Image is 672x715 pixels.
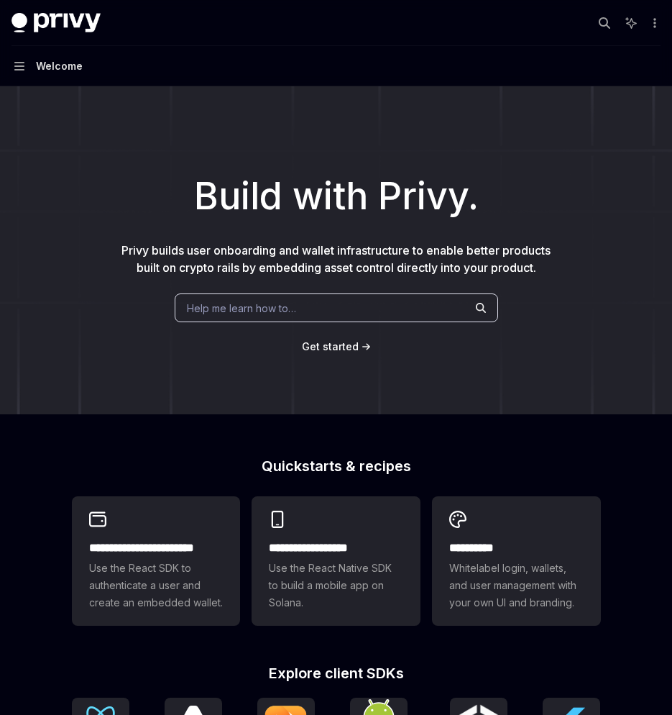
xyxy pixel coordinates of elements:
[252,496,420,626] a: **** **** **** ***Use the React Native SDK to build a mobile app on Solana.
[432,496,601,626] a: **** *****Whitelabel login, wallets, and user management with your own UI and branding.
[36,58,83,75] div: Welcome
[11,13,101,33] img: dark logo
[449,560,584,611] span: Whitelabel login, wallets, and user management with your own UI and branding.
[23,168,649,224] h1: Build with Privy.
[302,340,359,354] a: Get started
[72,459,601,473] h2: Quickstarts & recipes
[269,560,403,611] span: Use the React Native SDK to build a mobile app on Solana.
[89,560,224,611] span: Use the React SDK to authenticate a user and create an embedded wallet.
[72,666,601,680] h2: Explore client SDKs
[187,301,296,316] span: Help me learn how to…
[646,13,661,33] button: More actions
[121,243,551,275] span: Privy builds user onboarding and wallet infrastructure to enable better products built on crypto ...
[302,340,359,352] span: Get started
